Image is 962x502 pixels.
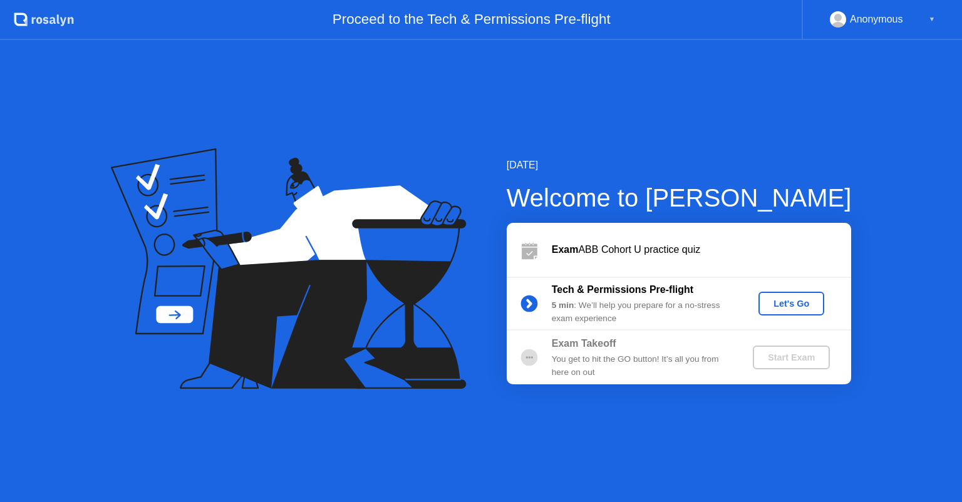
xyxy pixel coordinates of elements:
[552,338,616,349] b: Exam Takeoff
[753,346,830,369] button: Start Exam
[552,284,693,295] b: Tech & Permissions Pre-flight
[758,292,824,315] button: Let's Go
[763,299,819,309] div: Let's Go
[552,300,574,310] b: 5 min
[507,158,852,173] div: [DATE]
[758,352,825,362] div: Start Exam
[552,299,732,325] div: : We’ll help you prepare for a no-stress exam experience
[552,242,851,257] div: ABB Cohort U practice quiz
[507,179,852,217] div: Welcome to [PERSON_NAME]
[552,244,579,255] b: Exam
[850,11,903,28] div: Anonymous
[552,353,732,379] div: You get to hit the GO button! It’s all you from here on out
[929,11,935,28] div: ▼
